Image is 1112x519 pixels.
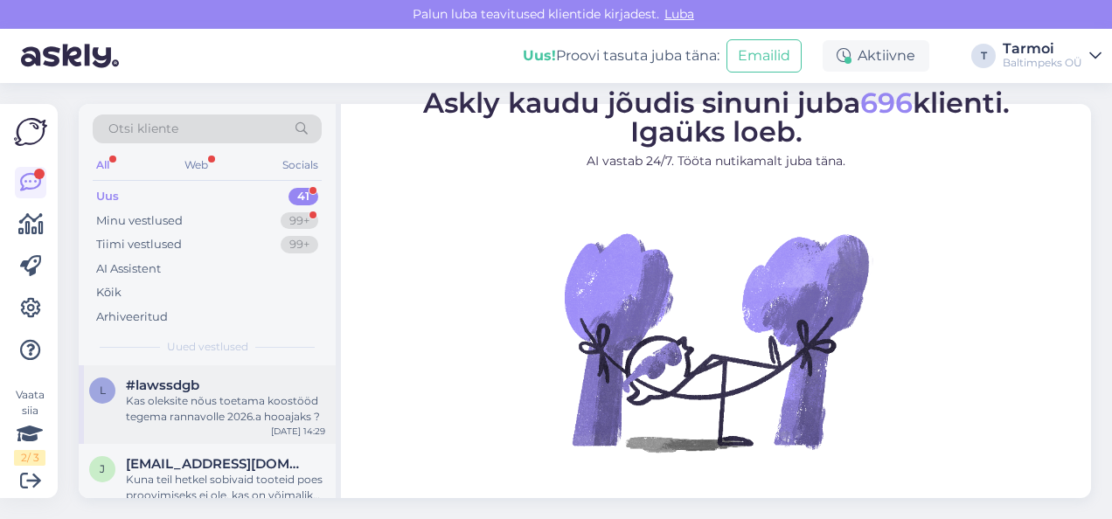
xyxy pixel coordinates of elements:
span: #lawssdgb [126,377,199,393]
span: l [100,384,106,397]
div: Baltimpeks OÜ [1003,56,1082,70]
span: Askly kaudu jõudis sinuni juba klienti. Igaüks loeb. [423,86,1010,149]
span: johannamartin.j@gmail.com [126,456,308,472]
div: 41 [288,188,318,205]
div: Minu vestlused [96,212,183,230]
span: Uued vestlused [167,339,248,355]
div: Uus [96,188,119,205]
div: Aktiivne [823,40,929,72]
div: Kuna teil hetkel sobivaid tooteid poes proovimiseks ei ole, kas on võimalik tellida koju erinevad... [126,472,325,503]
span: Otsi kliente [108,120,178,138]
div: All [93,154,113,176]
div: Web [181,154,212,176]
div: Proovi tasuta juba täna: [523,45,719,66]
a: TarmoiBaltimpeks OÜ [1003,42,1102,70]
div: Tarmoi [1003,42,1082,56]
button: Emailid [726,39,802,73]
span: 696 [860,86,913,120]
div: Tiimi vestlused [96,236,182,253]
span: Luba [659,6,699,22]
span: j [100,462,105,475]
div: 99+ [281,236,318,253]
img: Askly Logo [14,118,47,146]
div: Vaata siia [14,387,45,466]
div: [DATE] 14:29 [271,425,325,438]
div: T [971,44,996,68]
b: Uus! [523,47,556,64]
div: Kõik [96,284,122,301]
p: AI vastab 24/7. Tööta nutikamalt juba täna. [423,152,1010,170]
div: 99+ [281,212,318,230]
div: Arhiveeritud [96,308,168,326]
div: Kas oleksite nõus toetama koostööd tegema rannavolle 2026.a hooajaks ? [126,393,325,425]
img: No Chat active [559,184,873,499]
div: 2 / 3 [14,450,45,466]
div: AI Assistent [96,260,161,278]
div: Socials [279,154,322,176]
